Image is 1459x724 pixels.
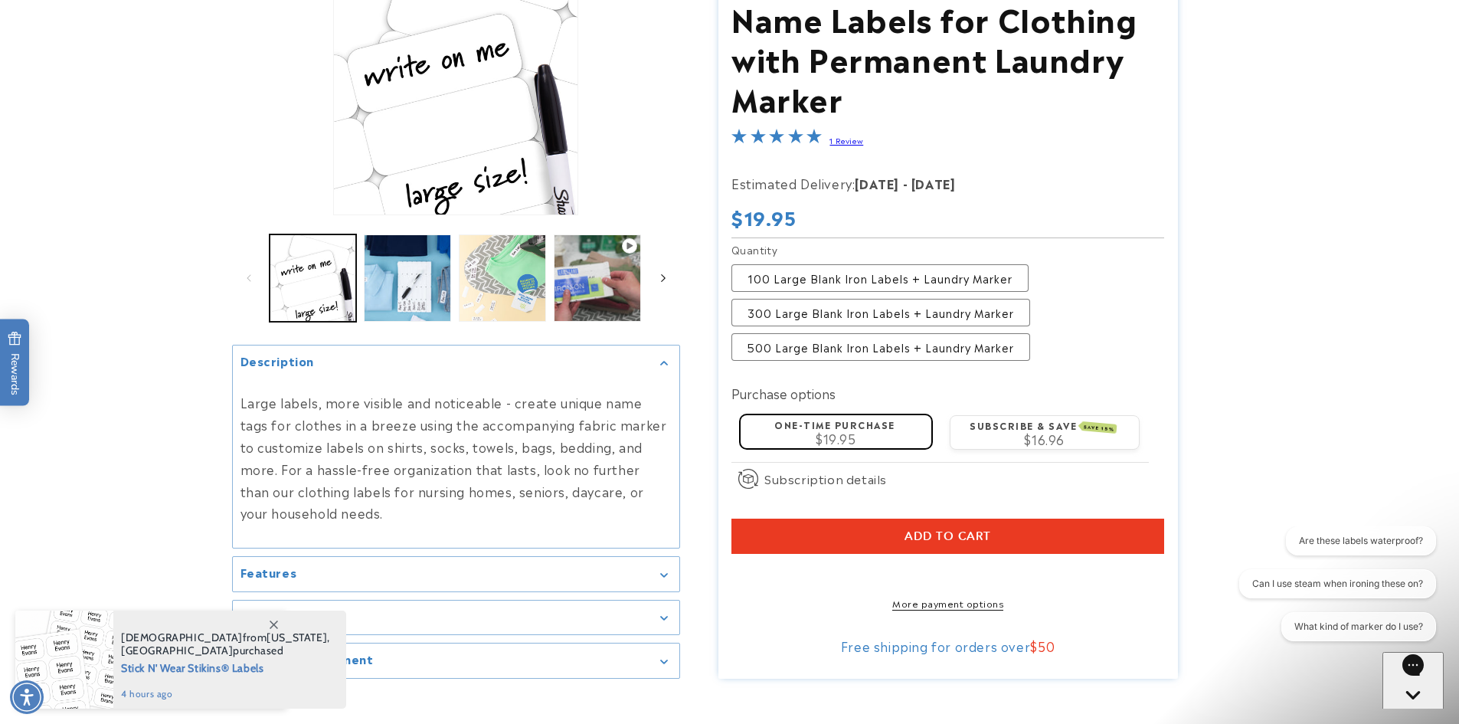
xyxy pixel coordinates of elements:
button: Load image 3 in gallery view [459,235,546,323]
span: [US_STATE] [267,631,327,644]
p: Estimated Delivery: [731,172,1114,195]
div: Free shipping for orders over [731,638,1164,654]
span: $19.95 [731,203,797,231]
label: One-time purchase [774,418,895,431]
strong: [DATE] [911,174,956,192]
span: $16.96 [1024,430,1065,448]
span: 4 hours ago [121,687,330,701]
h2: Features [240,565,297,581]
iframe: Gorgias live chat conversation starters [1226,526,1444,655]
button: Add to cart [731,519,1164,554]
summary: Inclusive assortment [233,644,679,679]
span: Rewards [8,331,22,395]
span: $19.95 [816,429,856,447]
span: 5.0-star overall rating [731,130,822,149]
a: More payment options [731,596,1164,610]
span: [GEOGRAPHIC_DATA] [121,644,233,657]
span: [DEMOGRAPHIC_DATA] [121,631,243,644]
summary: Features [233,558,679,592]
span: SAVE 15% [1081,421,1117,434]
button: Load image 1 in gallery view [270,235,357,323]
label: 100 Large Blank Iron Labels + Laundry Marker [731,264,1029,292]
legend: Quantity [731,242,779,257]
label: Purchase options [731,384,836,402]
span: $ [1030,637,1038,655]
button: Slide right [646,262,680,296]
iframe: Gorgias live chat messenger [1382,652,1444,709]
span: Add to cart [905,529,991,543]
label: 500 Large Blank Iron Labels + Laundry Marker [731,333,1030,361]
label: Subscribe & save [970,418,1117,432]
span: Stick N' Wear Stikins® Labels [121,657,330,676]
p: Large labels, more visible and noticeable - create unique name tags for clothes in a breeze using... [240,392,672,525]
button: Load image 2 in gallery view [364,235,451,323]
strong: - [903,174,908,192]
a: 1 Review - open in a new tab [829,135,863,146]
h2: Details [240,608,285,624]
summary: Description [233,346,679,380]
span: Subscription details [764,470,887,488]
strong: [DATE] [855,174,899,192]
button: Play video 1 in gallery view [554,235,641,323]
span: from , purchased [121,631,330,657]
span: 50 [1038,637,1055,655]
label: 300 Large Blank Iron Labels + Laundry Marker [731,299,1030,326]
button: Slide left [232,262,266,296]
div: Accessibility Menu [10,680,44,714]
summary: Details [233,601,679,635]
h2: Description [240,353,315,369]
